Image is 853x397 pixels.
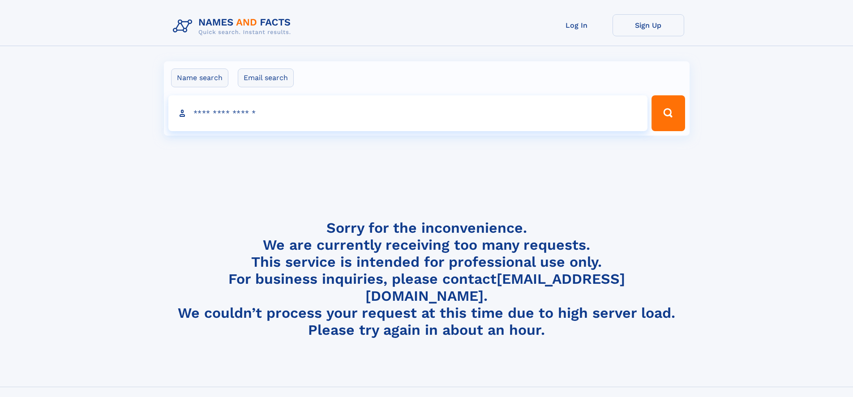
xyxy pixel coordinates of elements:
[238,68,294,87] label: Email search
[171,68,228,87] label: Name search
[169,219,684,339] h4: Sorry for the inconvenience. We are currently receiving too many requests. This service is intend...
[613,14,684,36] a: Sign Up
[365,270,625,304] a: [EMAIL_ADDRESS][DOMAIN_NAME]
[541,14,613,36] a: Log In
[168,95,648,131] input: search input
[652,95,685,131] button: Search Button
[169,14,298,38] img: Logo Names and Facts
